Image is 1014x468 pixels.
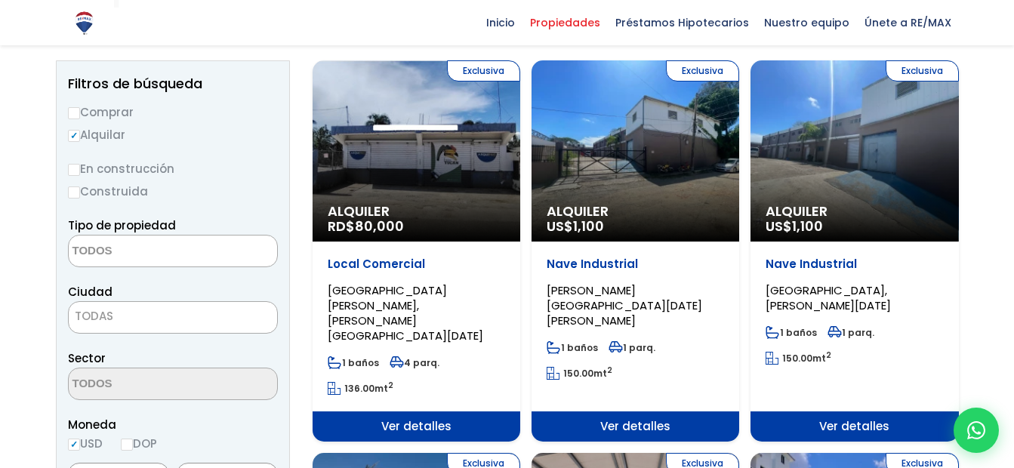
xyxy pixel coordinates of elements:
span: 136.00 [344,382,374,395]
span: RD$ [328,217,404,236]
span: Ver detalles [750,411,958,442]
span: TODAS [69,306,277,327]
label: DOP [121,434,157,453]
p: Nave Industrial [766,257,943,272]
span: Préstamos Hipotecarios [608,11,757,34]
span: Tipo de propiedad [68,217,176,233]
span: Alquiler [766,204,943,219]
h2: Filtros de búsqueda [68,76,278,91]
span: Ver detalles [313,411,520,442]
sup: 2 [826,349,831,361]
input: En construcción [68,164,80,176]
sup: 2 [607,365,612,376]
span: Alquiler [328,204,505,219]
span: [PERSON_NAME][GEOGRAPHIC_DATA][DATE][PERSON_NAME] [547,282,702,328]
span: 1 baños [547,341,598,354]
a: Exclusiva Alquiler US$1,100 Nave Industrial [GEOGRAPHIC_DATA], [PERSON_NAME][DATE] 1 baños 1 parq... [750,60,958,442]
span: 1 parq. [828,326,874,339]
textarea: Search [69,236,215,268]
span: Alquiler [547,204,724,219]
input: DOP [121,439,133,451]
span: 150.00 [563,367,593,380]
input: Alquilar [68,130,80,142]
span: Ciudad [68,284,112,300]
span: [GEOGRAPHIC_DATA], [PERSON_NAME][DATE] [766,282,891,313]
label: USD [68,434,103,453]
span: US$ [766,217,823,236]
input: Comprar [68,107,80,119]
input: Construida [68,186,80,199]
span: Nuestro equipo [757,11,857,34]
span: Exclusiva [447,60,520,82]
span: mt [547,367,612,380]
span: mt [766,352,831,365]
label: En construcción [68,159,278,178]
span: 1,100 [573,217,604,236]
span: 1 baños [766,326,817,339]
span: Inicio [479,11,522,34]
span: Exclusiva [886,60,959,82]
span: Ver detalles [532,411,739,442]
a: Exclusiva Alquiler RD$80,000 Local Comercial [GEOGRAPHIC_DATA][PERSON_NAME], [PERSON_NAME][GEOGRA... [313,60,520,442]
a: Exclusiva Alquiler US$1,100 Nave Industrial [PERSON_NAME][GEOGRAPHIC_DATA][DATE][PERSON_NAME] 1 b... [532,60,739,442]
label: Alquilar [68,125,278,144]
span: Propiedades [522,11,608,34]
span: Sector [68,350,106,366]
p: Local Comercial [328,257,505,272]
span: Moneda [68,415,278,434]
span: 80,000 [355,217,404,236]
textarea: Search [69,368,215,401]
span: 1 parq. [609,341,655,354]
span: 1,100 [792,217,823,236]
img: Logo de REMAX [71,10,97,36]
span: TODAS [75,308,113,324]
p: Nave Industrial [547,257,724,272]
sup: 2 [388,380,393,391]
label: Comprar [68,103,278,122]
label: Construida [68,182,278,201]
span: [GEOGRAPHIC_DATA][PERSON_NAME], [PERSON_NAME][GEOGRAPHIC_DATA][DATE] [328,282,483,343]
input: USD [68,439,80,451]
span: 4 parq. [390,356,439,369]
span: 150.00 [782,352,812,365]
span: TODAS [68,301,278,334]
span: 1 baños [328,356,379,369]
span: Únete a RE/MAX [857,11,959,34]
span: US$ [547,217,604,236]
span: Exclusiva [666,60,739,82]
span: mt [328,382,393,395]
